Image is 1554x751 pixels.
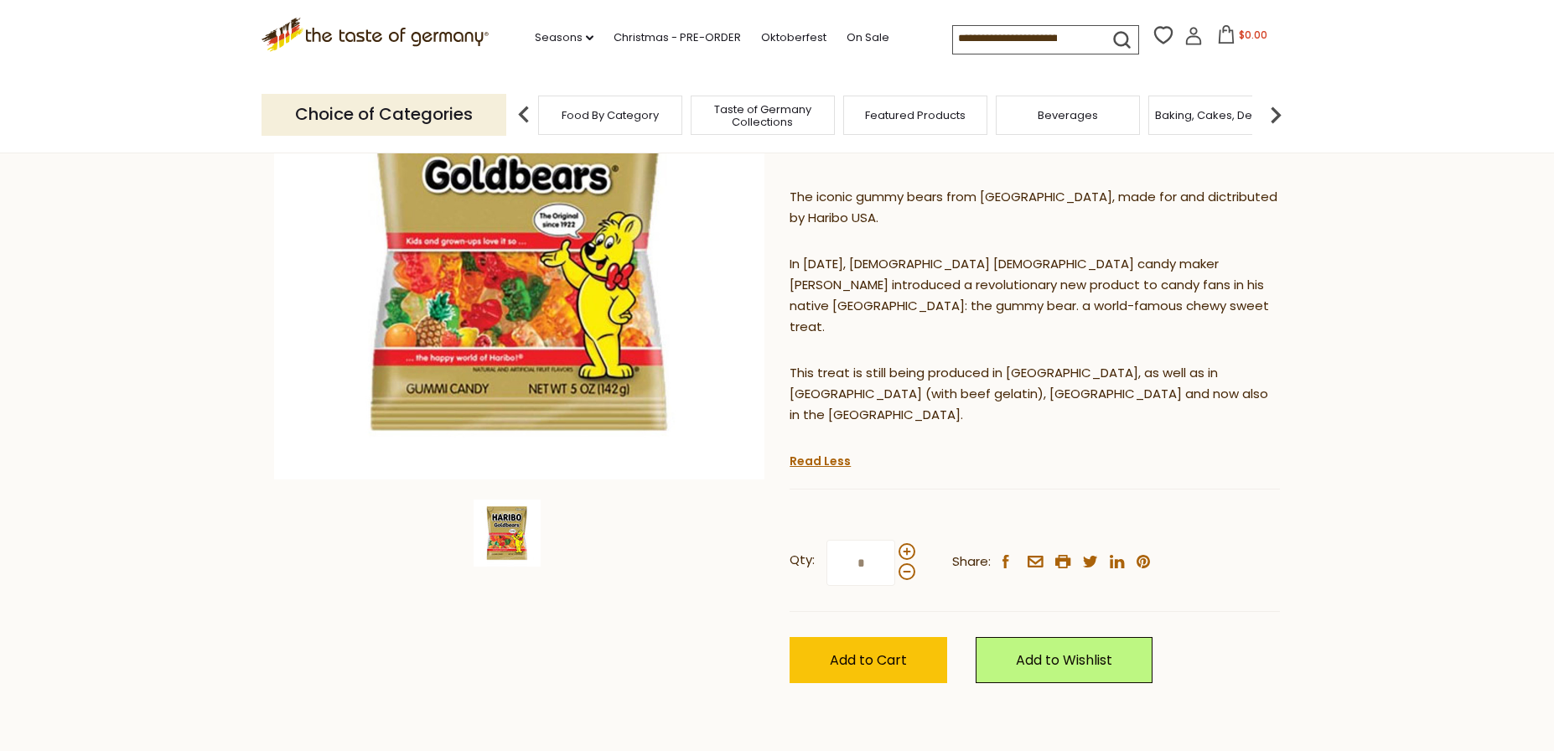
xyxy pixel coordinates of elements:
[830,650,907,670] span: Add to Cart
[614,28,741,47] a: Christmas - PRE-ORDER
[1155,109,1285,122] a: Baking, Cakes, Desserts
[790,363,1280,426] p: This treat is still being produced in [GEOGRAPHIC_DATA], as well as in [GEOGRAPHIC_DATA] (with be...
[857,139,919,155] span: ( )
[865,109,966,122] a: Featured Products
[474,500,541,567] img: Haribo Gold Bears Gummies in Bag
[262,94,506,135] p: Choice of Categories
[976,637,1153,683] a: Add to Wishlist
[535,28,593,47] a: Seasons
[1038,109,1098,122] a: Beverages
[790,254,1280,338] p: In [DATE], [DEMOGRAPHIC_DATA] [DEMOGRAPHIC_DATA] candy maker [PERSON_NAME] introduced a revolutio...
[507,98,541,132] img: previous arrow
[790,550,815,571] strong: Qty:
[790,453,851,469] a: Read Less
[847,28,889,47] a: On Sale
[696,103,830,128] a: Taste of Germany Collections
[1239,28,1267,42] span: $0.00
[761,28,826,47] a: Oktoberfest
[1206,25,1277,50] button: $0.00
[862,139,914,157] a: 1 Review
[790,637,947,683] button: Add to Cart
[790,187,1280,229] p: The iconic gummy bears from [GEOGRAPHIC_DATA], made for and dictributed by Haribo USA.
[826,540,895,586] input: Qty:
[562,109,659,122] a: Food By Category
[1259,98,1292,132] img: next arrow
[952,552,991,572] span: Share:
